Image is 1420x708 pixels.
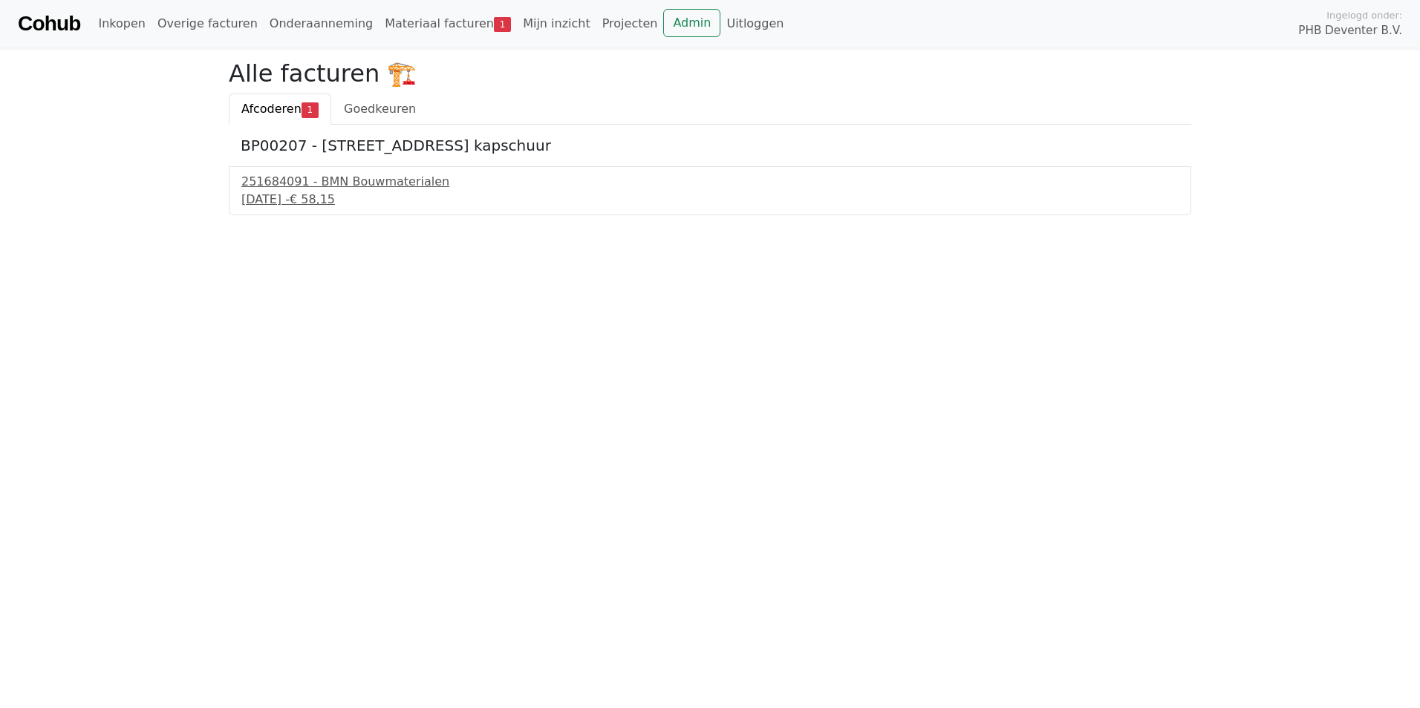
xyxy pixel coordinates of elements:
[241,173,1179,191] div: 251684091 - BMN Bouwmaterialen
[379,9,517,39] a: Materiaal facturen1
[1298,22,1402,39] span: PHB Deventer B.V.
[596,9,664,39] a: Projecten
[494,17,511,32] span: 1
[1326,8,1402,22] span: Ingelogd onder:
[92,9,151,39] a: Inkopen
[18,6,80,42] a: Cohub
[152,9,264,39] a: Overige facturen
[290,192,335,206] span: € 58,15
[264,9,379,39] a: Onderaanneming
[241,137,1179,154] h5: BP00207 - [STREET_ADDRESS] kapschuur
[663,9,720,37] a: Admin
[241,191,1179,209] div: [DATE] -
[517,9,596,39] a: Mijn inzicht
[720,9,789,39] a: Uitloggen
[241,173,1179,209] a: 251684091 - BMN Bouwmaterialen[DATE] -€ 58,15
[344,102,416,116] span: Goedkeuren
[241,102,302,116] span: Afcoderen
[302,102,319,117] span: 1
[331,94,429,125] a: Goedkeuren
[229,59,1191,88] h2: Alle facturen 🏗️
[229,94,331,125] a: Afcoderen1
